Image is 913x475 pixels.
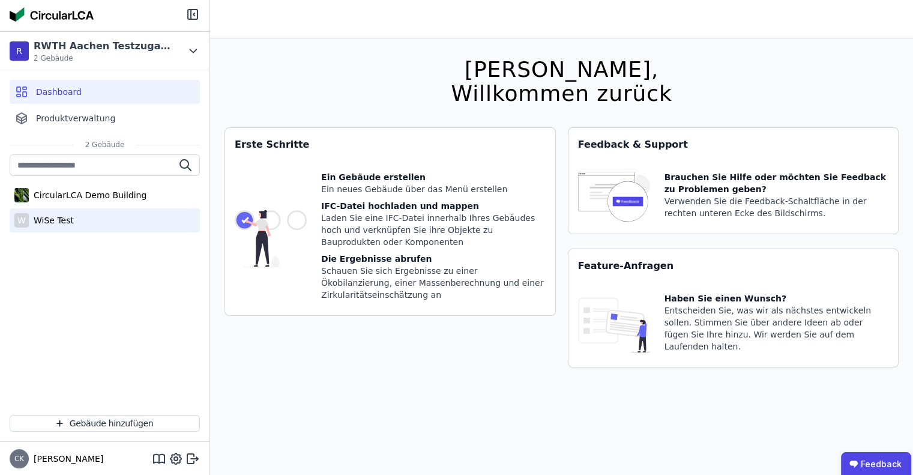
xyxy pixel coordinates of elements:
span: Dashboard [36,86,82,98]
div: Feature-Anfragen [568,249,899,283]
img: CircularLCA Demo Building [14,186,29,205]
div: WiSe Test [29,214,74,226]
div: Laden Sie eine IFC-Datei innerhalb Ihres Gebäudes hoch und verknüpfen Sie ihre Objekte zu Bauprod... [321,212,546,248]
div: Verwenden Sie die Feedback-Schaltfläche in der rechten unteren Ecke des Bildschirms. [664,195,889,219]
span: CK [14,455,24,462]
div: Ein neues Gebäude über das Menü erstellen [321,183,546,195]
div: Erste Schritte [225,128,555,162]
div: [PERSON_NAME], [451,58,672,82]
span: Produktverwaltung [36,112,115,124]
div: Brauchen Sie Hilfe oder möchten Sie Feedback zu Problemen geben? [664,171,889,195]
img: getting_started_tile-DrF_GRSv.svg [235,171,307,306]
button: Gebäude hinzufügen [10,415,200,432]
div: Die Ergebnisse abrufen [321,253,546,265]
div: R [10,41,29,61]
span: [PERSON_NAME] [29,453,103,465]
div: W [14,213,29,228]
div: Schauen Sie sich Ergebnisse zu einer Ökobilanzierung, einer Massenberechnung und einer Zirkularit... [321,265,546,301]
div: Ein Gebäude erstellen [321,171,546,183]
div: Haben Sie einen Wunsch? [664,292,889,304]
img: Concular [10,7,94,22]
div: Willkommen zurück [451,82,672,106]
div: Entscheiden Sie, was wir als nächstes entwickeln sollen. Stimmen Sie über andere Ideen ab oder fü... [664,304,889,352]
img: feature_request_tile-UiXE1qGU.svg [578,292,650,357]
div: RWTH Aachen Testzugang [34,39,172,53]
div: Feedback & Support [568,128,899,162]
div: IFC-Datei hochladen und mappen [321,200,546,212]
div: CircularLCA Demo Building [29,189,146,201]
img: feedback-icon-HCTs5lye.svg [578,171,650,224]
span: 2 Gebäude [73,140,137,150]
span: 2 Gebäude [34,53,172,63]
